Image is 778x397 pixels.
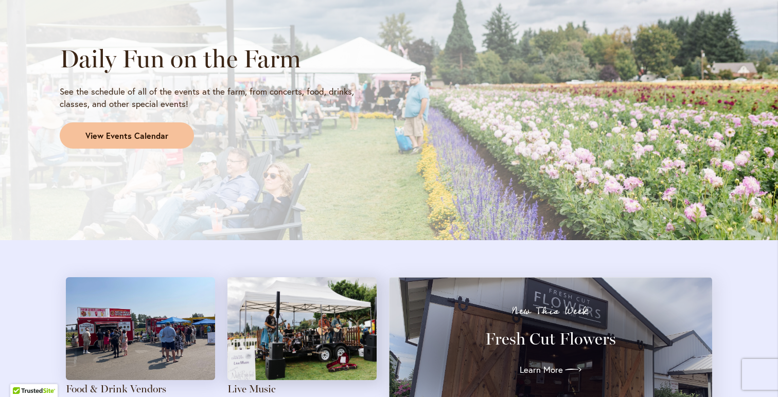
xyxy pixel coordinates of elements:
h3: Fresh Cut Flowers [408,329,694,349]
img: A four-person band plays with a field of pink dahlias in the background [227,277,377,380]
a: View Events Calendar [60,122,194,149]
p: New This Week [408,306,694,316]
p: See the schedule of all of the events at the farm, from concerts, food, drinks, classes, and othe... [60,85,380,110]
h2: Daily Fun on the Farm [60,44,380,73]
span: View Events Calendar [85,130,168,142]
img: Attendees gather around food trucks on a sunny day at the farm [66,277,215,380]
